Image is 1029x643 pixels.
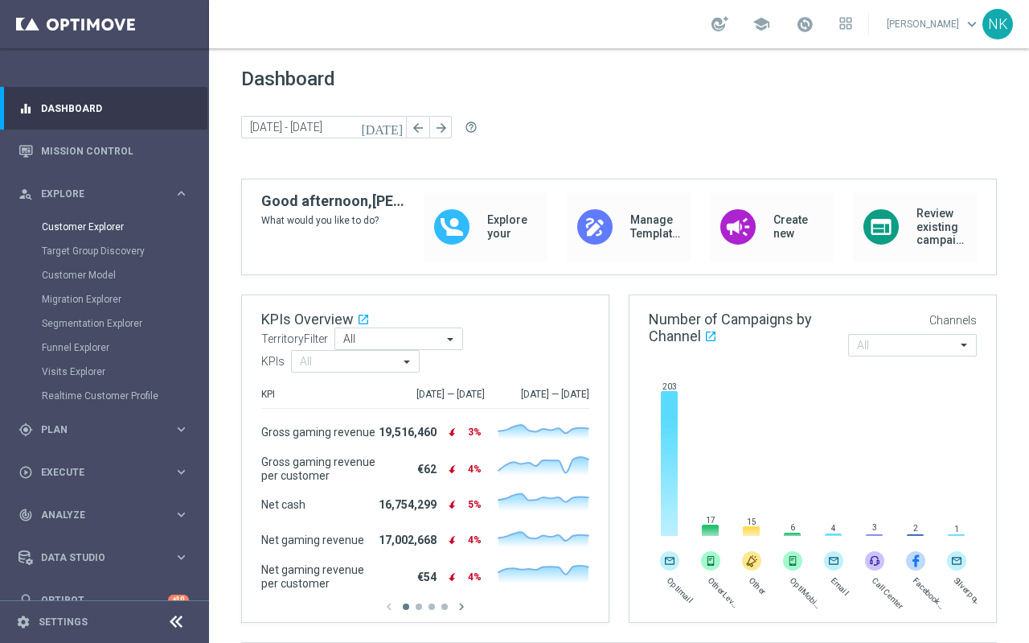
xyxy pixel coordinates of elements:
[752,15,770,33] span: school
[42,365,167,378] a: Visits Explorer
[18,187,33,201] i: person_search
[174,422,189,437] i: keyboard_arrow_right
[41,425,174,435] span: Plan
[42,317,167,330] a: Segmentation Explorer
[42,263,207,287] div: Customer Model
[174,550,189,565] i: keyboard_arrow_right
[18,187,174,201] div: Explore
[174,186,189,201] i: keyboard_arrow_right
[18,579,189,621] div: Optibot
[18,423,190,436] button: gps_fixed Plan keyboard_arrow_right
[18,465,33,480] i: play_circle_outline
[18,509,190,521] button: track_changes Analyze keyboard_arrow_right
[41,579,168,621] a: Optibot
[885,12,982,36] a: [PERSON_NAME]keyboard_arrow_down
[18,466,190,479] button: play_circle_outline Execute keyboard_arrow_right
[42,239,207,263] div: Target Group Discovery
[18,101,33,116] i: equalizer
[42,390,167,402] a: Realtime Customer Profile
[39,617,88,627] a: Settings
[42,269,167,282] a: Customer Model
[18,465,174,480] div: Execute
[18,593,33,608] i: lightbulb
[16,615,31,629] i: settings
[174,507,189,522] i: keyboard_arrow_right
[42,360,207,384] div: Visits Explorer
[18,145,190,158] button: Mission Control
[963,15,981,33] span: keyboard_arrow_down
[42,221,167,233] a: Customer Explorer
[41,189,174,199] span: Explore
[18,188,190,200] button: person_search Explore keyboard_arrow_right
[18,551,190,564] button: Data Studio keyboard_arrow_right
[982,9,1013,39] div: NK
[41,468,174,477] span: Execute
[18,422,33,437] i: gps_fixed
[42,245,167,258] a: Target Group Discovery
[18,550,174,565] div: Data Studio
[18,87,189,130] div: Dashboard
[18,130,189,172] div: Mission Control
[41,510,174,520] span: Analyze
[42,341,167,354] a: Funnel Explorer
[42,384,207,408] div: Realtime Customer Profile
[41,130,189,172] a: Mission Control
[168,595,189,605] div: +10
[41,553,174,563] span: Data Studio
[41,87,189,130] a: Dashboard
[18,102,190,115] button: equalizer Dashboard
[18,508,174,522] div: Analyze
[18,508,33,522] i: track_changes
[42,287,207,311] div: Migration Explorer
[42,336,207,360] div: Funnel Explorer
[42,311,207,336] div: Segmentation Explorer
[174,464,189,480] i: keyboard_arrow_right
[42,215,207,239] div: Customer Explorer
[42,293,167,306] a: Migration Explorer
[18,594,190,607] button: lightbulb Optibot +10
[18,422,174,437] div: Plan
